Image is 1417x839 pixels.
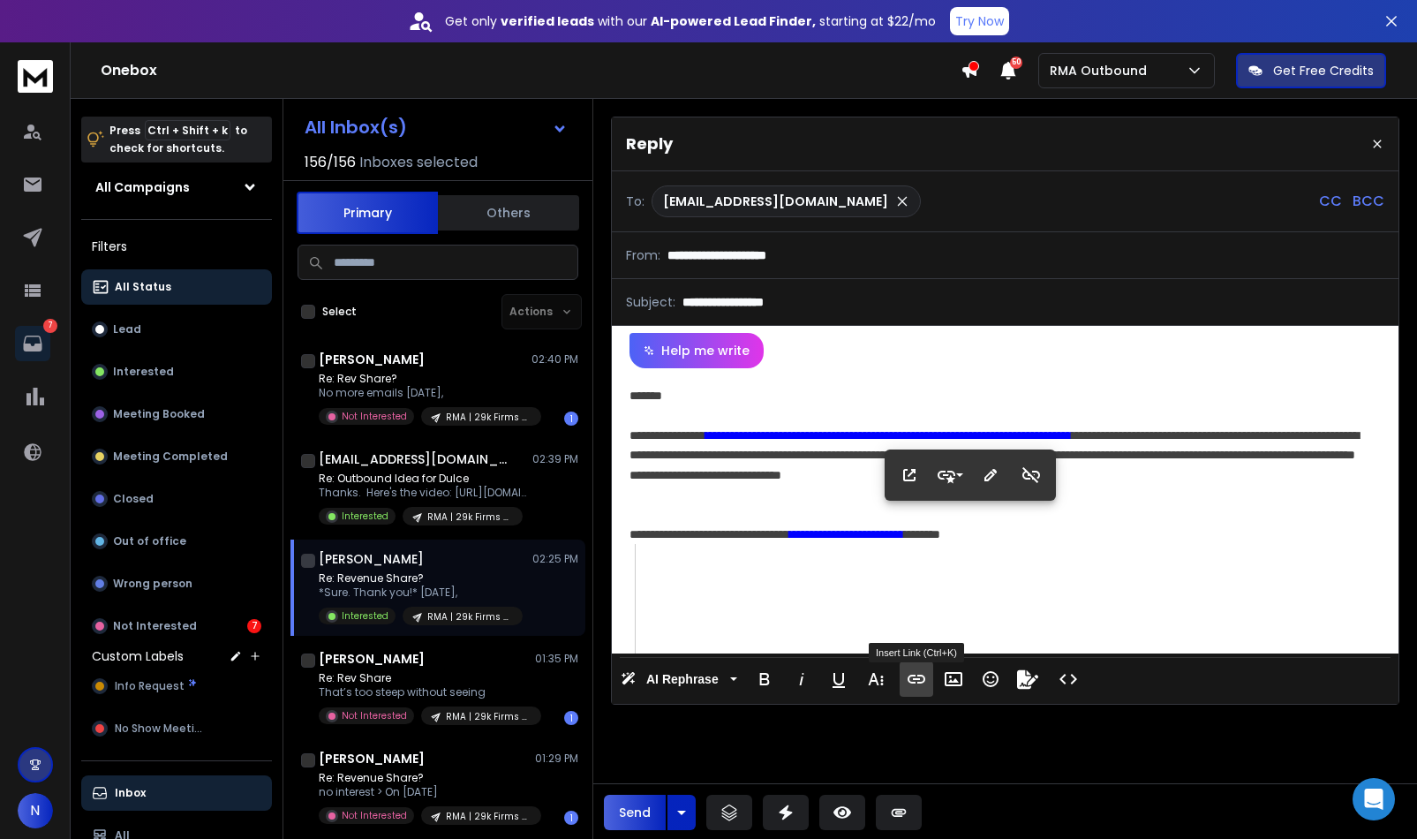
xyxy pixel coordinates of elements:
h1: [EMAIL_ADDRESS][DOMAIN_NAME] [319,450,513,468]
button: Help me write [629,333,764,368]
button: Not Interested7 [81,608,272,644]
p: Closed [113,492,154,506]
p: Get Free Credits [1273,62,1374,79]
p: Interested [113,365,174,379]
label: Select [322,305,357,319]
p: Meeting Booked [113,407,205,421]
button: Meeting Booked [81,397,272,432]
button: N [18,793,53,828]
p: Reply [626,132,673,156]
button: Primary [297,192,438,234]
p: Re: Rev Share? [319,372,531,386]
p: 7 [43,319,57,333]
p: Press to check for shortcuts. [109,122,247,157]
p: Wrong person [113,577,192,591]
h1: [PERSON_NAME] [319,750,425,767]
button: Meeting Completed [81,439,272,474]
strong: AI-powered Lead Finder, [651,12,816,30]
span: 156 / 156 [305,152,356,173]
p: BCC [1353,191,1384,212]
h1: [PERSON_NAME] [319,650,425,668]
p: Out of office [113,534,186,548]
p: Inbox [115,786,146,800]
button: Interested [81,354,272,389]
p: Interested [342,510,388,523]
p: no interest > On [DATE] [319,785,531,799]
button: Others [438,193,579,232]
h3: Custom Labels [92,647,184,665]
button: Closed [81,481,272,517]
p: RMA | 29k Firms (General Team Info) [446,710,531,723]
p: 02:39 PM [532,452,578,466]
button: Inbox [81,775,272,811]
img: logo [18,60,53,93]
h1: All Campaigns [95,178,190,196]
button: Bold (Ctrl+B) [748,661,781,697]
p: Re: Revenue Share? [319,771,531,785]
button: Unlink [1014,457,1048,493]
p: Not Interested [342,809,407,822]
p: 02:40 PM [531,352,578,367]
button: Code View [1051,661,1085,697]
p: Get only with our starting at $22/mo [445,12,936,30]
p: RMA Outbound [1050,62,1154,79]
a: 7 [15,326,50,361]
h3: Inboxes selected [359,152,478,173]
button: Underline (Ctrl+U) [822,661,855,697]
button: All Campaigns [81,170,272,205]
button: Out of office [81,524,272,559]
div: 1 [564,811,578,825]
button: Get Free Credits [1236,53,1386,88]
strong: verified leads [501,12,594,30]
p: RMA | 29k Firms (General Team Info) [446,411,531,424]
span: 50 [1010,57,1022,69]
h3: Filters [81,234,272,259]
p: Not Interested [113,619,197,633]
p: Re: Revenue Share? [319,571,523,586]
p: Try Now [955,12,1004,30]
p: Meeting Completed [113,450,228,464]
p: 01:35 PM [535,652,578,666]
div: 1 [564,711,578,725]
span: AI Rephrase [643,672,722,687]
button: Italic (Ctrl+I) [785,661,818,697]
button: More Text [859,661,893,697]
p: RMA | 29k Firms (General Team Info) [427,610,512,624]
h1: [PERSON_NAME] [319,351,425,368]
button: Signature [1011,661,1044,697]
button: Info Request [81,669,272,704]
p: Interested [342,609,388,623]
p: *Sure. Thank you!* [DATE], [319,586,523,600]
button: Send [604,795,666,830]
button: Try Now [950,7,1009,35]
button: All Status [81,269,272,305]
p: Subject: [626,293,675,311]
h1: Onebox [101,60,961,81]
p: RMA | 29k Firms (General Team Info) [427,510,512,524]
p: To: [626,193,644,210]
p: Not Interested [342,709,407,722]
p: All Status [115,280,171,294]
p: That’s too steep without seeing [319,685,531,699]
h1: [PERSON_NAME] [319,550,424,568]
p: Not Interested [342,410,407,423]
button: AI Rephrase [617,661,741,697]
p: Re: Outbound Idea for Dulce [319,472,531,486]
button: Wrong person [81,566,272,601]
p: From: [626,246,660,264]
span: Ctrl + Shift + k [145,120,230,140]
button: Lead [81,312,272,347]
button: All Inbox(s) [290,110,582,145]
span: No Show Meeting [115,722,207,736]
p: No more emails [DATE], [319,386,531,400]
p: Lead [113,322,141,336]
div: Open Intercom Messenger [1353,778,1395,820]
div: Insert Link (Ctrl+K) [869,643,964,662]
p: 01:29 PM [535,752,578,766]
p: Re: Rev Share [319,671,531,685]
p: Thanks. Here's the video: [URL][DOMAIN_NAME] [[URL][DOMAIN_NAME]] Basically, we help [319,486,531,500]
p: 02:25 PM [532,552,578,566]
div: 7 [247,619,261,633]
